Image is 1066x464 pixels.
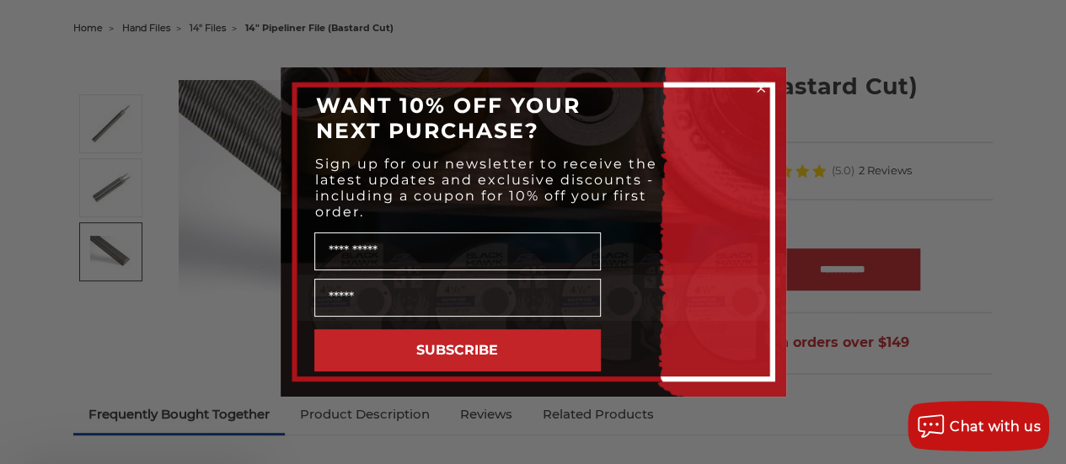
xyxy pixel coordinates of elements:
button: SUBSCRIBE [314,329,601,371]
input: Email [314,279,601,317]
button: Close dialog [753,80,769,97]
button: Chat with us [908,401,1049,451]
span: Chat with us [950,419,1041,435]
span: Sign up for our newsletter to receive the latest updates and exclusive discounts - including a co... [315,156,657,220]
span: WANT 10% OFF YOUR NEXT PURCHASE? [316,93,581,143]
